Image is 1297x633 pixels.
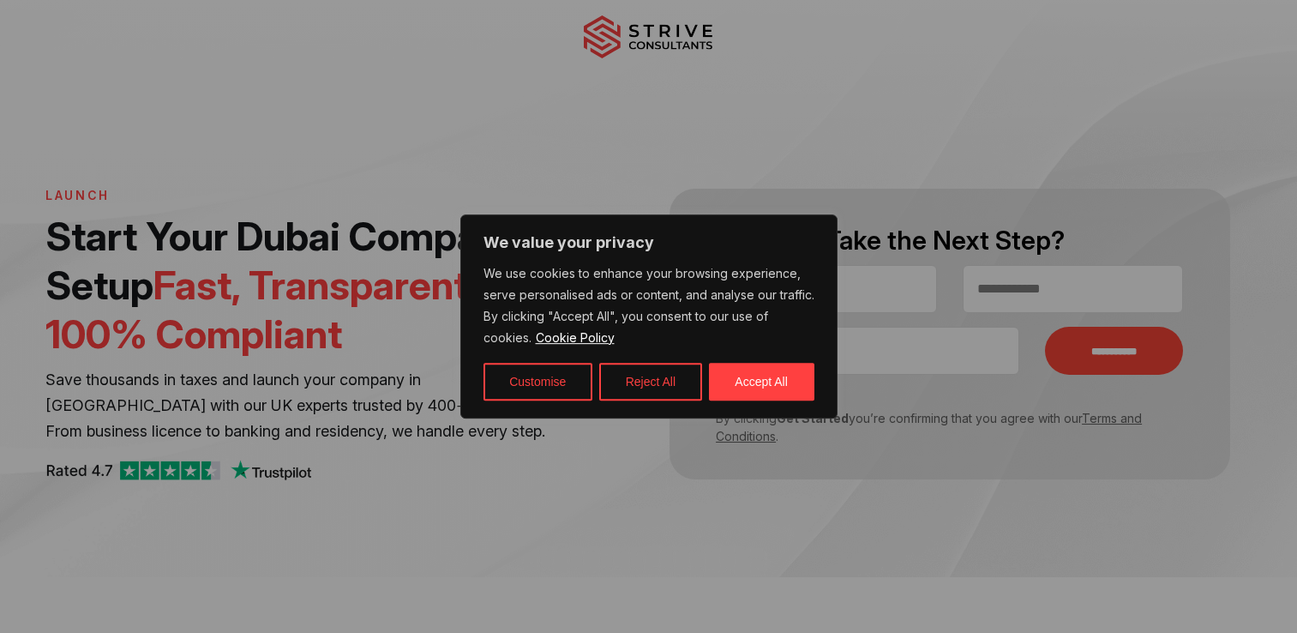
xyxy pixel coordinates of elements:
[483,363,592,401] button: Customise
[483,232,814,253] p: We value your privacy
[709,363,814,401] button: Accept All
[483,263,814,349] p: We use cookies to enhance your browsing experience, serve personalised ads or content, and analys...
[460,214,838,419] div: We value your privacy
[599,363,702,401] button: Reject All
[535,329,615,346] a: Cookie Policy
